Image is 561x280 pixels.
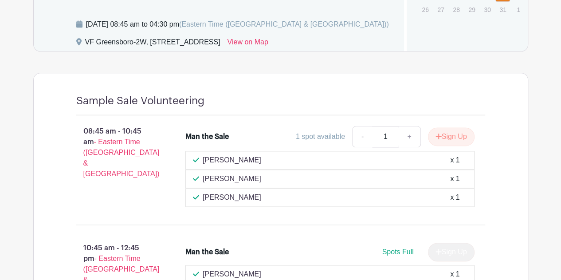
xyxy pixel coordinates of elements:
div: x 1 [450,155,459,166]
p: 27 [433,3,448,16]
span: (Eastern Time ([GEOGRAPHIC_DATA] & [GEOGRAPHIC_DATA])) [179,20,389,28]
p: [PERSON_NAME] [203,269,261,280]
div: x 1 [450,192,459,203]
div: Man the Sale [185,247,229,257]
p: 08:45 am - 10:45 am [62,122,172,183]
p: 1 [511,3,526,16]
a: - [352,126,373,147]
a: + [398,126,420,147]
button: Sign Up [428,127,475,146]
p: [PERSON_NAME] [203,192,261,203]
p: 30 [480,3,494,16]
div: VF Greensboro-2W, [STREET_ADDRESS] [85,37,220,51]
p: 31 [495,3,510,16]
p: 28 [449,3,463,16]
div: [DATE] 08:45 am to 04:30 pm [86,19,389,30]
a: View on Map [227,37,268,51]
p: [PERSON_NAME] [203,155,261,166]
h4: Sample Sale Volunteering [76,95,204,107]
div: x 1 [450,269,459,280]
p: 29 [464,3,479,16]
div: x 1 [450,174,459,184]
span: Spots Full [382,248,413,256]
div: 1 spot available [296,131,345,142]
p: [PERSON_NAME] [203,174,261,184]
p: 26 [418,3,432,16]
div: Man the Sale [185,131,229,142]
span: - Eastern Time ([GEOGRAPHIC_DATA] & [GEOGRAPHIC_DATA]) [83,138,160,177]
